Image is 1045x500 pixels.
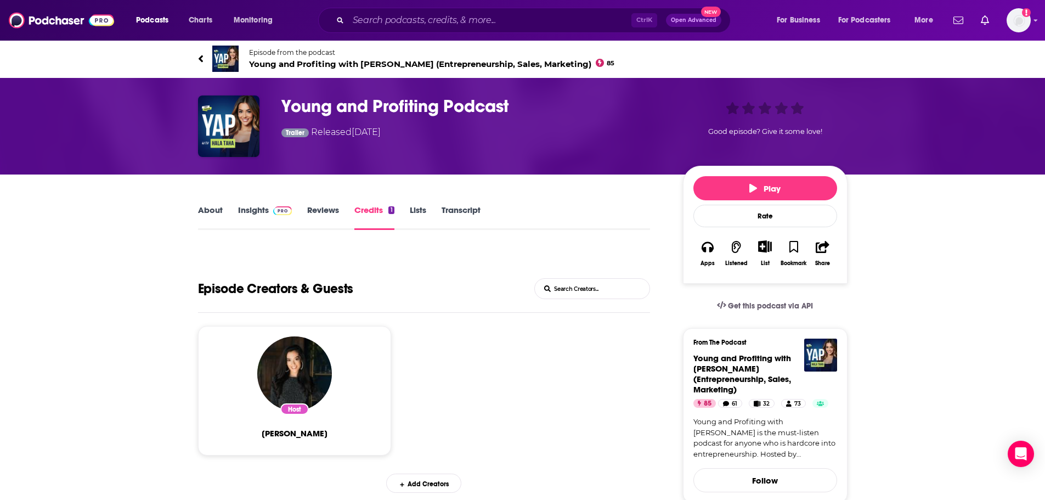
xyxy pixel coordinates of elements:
[781,399,805,408] a: 73
[136,13,168,28] span: Podcasts
[808,233,837,273] button: Share
[249,59,615,69] span: Young and Profiting with [PERSON_NAME] (Entrepreneurship, Sales, Marketing)
[257,336,332,411] img: Hala Taha
[838,13,891,28] span: For Podcasters
[666,14,721,27] button: Open AdvancedNew
[831,12,907,29] button: open menu
[794,398,801,409] span: 73
[750,233,779,273] div: Show More ButtonList
[693,176,837,200] button: Play
[182,12,219,29] a: Charts
[1022,8,1031,17] svg: Add a profile image
[761,260,770,267] div: List
[607,61,614,66] span: 85
[234,13,273,28] span: Monitoring
[307,205,339,230] a: Reviews
[128,12,183,29] button: open menu
[281,95,665,117] h3: Young and Profiting Podcast
[9,10,114,31] img: Podchaser - Follow, Share and Rate Podcasts
[769,12,834,29] button: open menu
[198,46,848,72] a: Young and Profiting with Hala Taha (Entrepreneurship, Sales, Marketing)Episode from the podcastYo...
[693,399,716,408] a: 85
[754,240,776,252] button: Show More Button
[693,353,791,395] span: Young and Profiting with [PERSON_NAME] (Entrepreneurship, Sales, Marketing)
[718,399,742,408] a: 61
[189,13,212,28] span: Charts
[262,428,327,439] a: Hala Taha
[262,428,327,439] span: [PERSON_NAME]
[273,206,292,215] img: Podchaser Pro
[1007,8,1031,32] button: Show profile menu
[693,353,791,395] a: Young and Profiting with Hala Taha (Entrepreneurship, Sales, Marketing)
[249,48,615,57] span: Episode from the podcast
[701,7,721,17] span: New
[198,278,354,299] h1: Hosts and Guests of Young and Profiting Podcast
[280,403,309,415] div: Host
[1007,8,1031,32] img: User Profile
[704,398,711,409] span: 85
[198,95,259,157] img: Young and Profiting Podcast
[708,127,822,136] span: Good episode? Give it some love!
[329,8,741,33] div: Search podcasts, credits, & more...
[779,233,808,273] button: Bookmark
[442,205,481,230] a: Transcript
[1007,8,1031,32] span: Logged in as WE_Broadcast
[701,260,715,267] div: Apps
[212,46,239,72] img: Young and Profiting with Hala Taha (Entrepreneurship, Sales, Marketing)
[725,260,748,267] div: Listened
[693,205,837,227] div: Rate
[1008,441,1034,467] div: Open Intercom Messenger
[732,398,737,409] span: 61
[388,206,394,214] div: 1
[777,13,820,28] span: For Business
[386,474,461,493] div: Add Creators
[354,205,394,230] a: Credits1
[708,293,822,319] a: Get this podcast via API
[749,399,775,408] a: 32
[914,13,933,28] span: More
[693,417,837,459] a: Young and Profiting with [PERSON_NAME] is the must-listen podcast for anyone who is hardcore into...
[907,12,947,29] button: open menu
[815,260,830,267] div: Share
[410,205,426,230] a: Lists
[693,233,722,273] button: Apps
[976,11,993,30] a: Show notifications dropdown
[348,12,631,29] input: Search podcasts, credits, & more...
[722,233,750,273] button: Listened
[781,260,806,267] div: Bookmark
[693,468,837,492] button: Follow
[728,301,813,311] span: Get this podcast via API
[281,126,381,141] div: Released [DATE]
[238,205,292,230] a: InsightsPodchaser Pro
[693,339,828,346] h3: From The Podcast
[949,11,968,30] a: Show notifications dropdown
[804,339,837,372] img: Young and Profiting with Hala Taha (Entrepreneurship, Sales, Marketing)
[631,13,657,27] span: Ctrl K
[749,183,781,194] span: Play
[286,130,304,136] span: Trailer
[763,398,770,409] span: 32
[198,205,223,230] a: About
[671,18,716,23] span: Open Advanced
[226,12,287,29] button: open menu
